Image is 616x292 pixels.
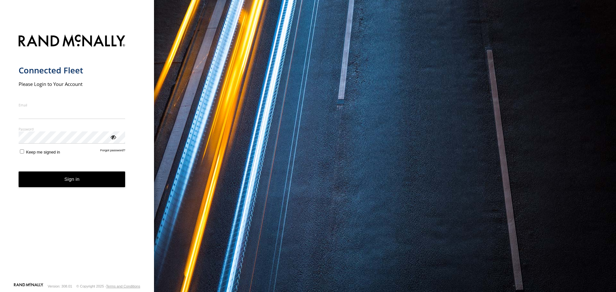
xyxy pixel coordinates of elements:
h1: Connected Fleet [19,65,125,76]
a: Visit our Website [14,283,43,289]
div: ViewPassword [110,134,116,140]
input: Keep me signed in [20,149,24,154]
label: Email [19,103,125,107]
div: © Copyright 2025 - [76,284,140,288]
div: Version: 308.01 [48,284,72,288]
button: Sign in [19,171,125,187]
form: main [19,31,136,282]
h2: Please Login to Your Account [19,81,125,87]
img: Rand McNally [19,33,125,50]
span: Keep me signed in [26,150,60,154]
a: Terms and Conditions [106,284,140,288]
a: Forgot password? [100,148,125,154]
label: Password [19,127,125,131]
